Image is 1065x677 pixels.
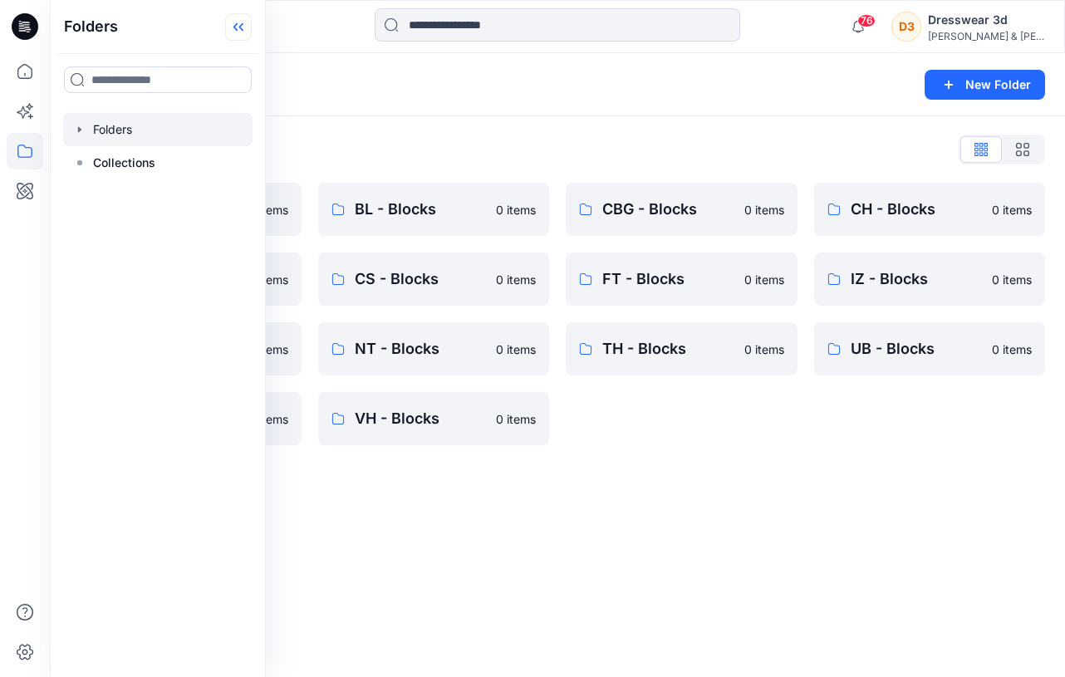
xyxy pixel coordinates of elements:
[814,322,1046,375] a: UB - Blocks0 items
[928,30,1044,42] div: [PERSON_NAME] & [PERSON_NAME]
[602,337,734,361] p: TH - Blocks
[992,271,1032,288] p: 0 items
[992,201,1032,218] p: 0 items
[851,337,983,361] p: UB - Blocks
[566,322,798,375] a: TH - Blocks0 items
[744,341,784,358] p: 0 items
[992,341,1032,358] p: 0 items
[318,322,550,375] a: NT - Blocks0 items
[496,410,536,428] p: 0 items
[355,267,487,291] p: CS - Blocks
[248,271,288,288] p: 0 items
[566,183,798,236] a: CBG - Blocks0 items
[496,201,536,218] p: 0 items
[814,253,1046,306] a: IZ - Blocks0 items
[496,271,536,288] p: 0 items
[93,153,155,173] p: Collections
[857,14,876,27] span: 76
[355,407,487,430] p: VH - Blocks
[602,267,734,291] p: FT - Blocks
[248,410,288,428] p: 0 items
[248,201,288,218] p: 0 items
[355,198,487,221] p: BL - Blocks
[318,183,550,236] a: BL - Blocks0 items
[496,341,536,358] p: 0 items
[925,70,1045,100] button: New Folder
[602,198,734,221] p: CBG - Blocks
[928,10,1044,30] div: Dresswear 3d
[744,201,784,218] p: 0 items
[814,183,1046,236] a: CH - Blocks0 items
[851,267,983,291] p: IZ - Blocks
[851,198,983,221] p: CH - Blocks
[248,341,288,358] p: 0 items
[891,12,921,42] div: D3
[318,253,550,306] a: CS - Blocks0 items
[355,337,487,361] p: NT - Blocks
[318,392,550,445] a: VH - Blocks0 items
[566,253,798,306] a: FT - Blocks0 items
[744,271,784,288] p: 0 items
